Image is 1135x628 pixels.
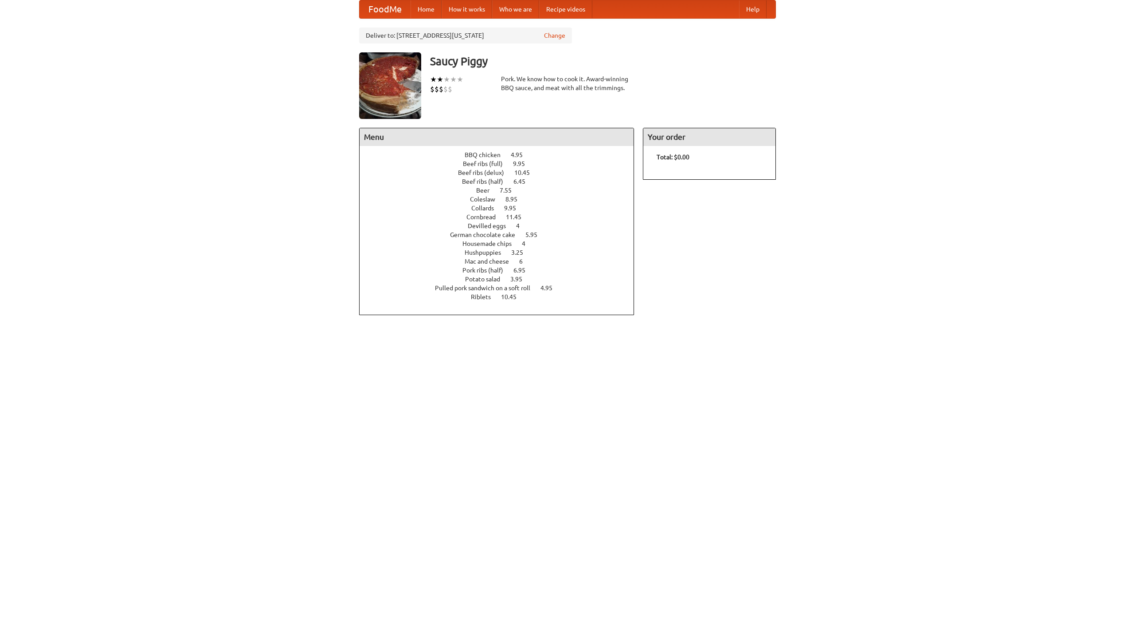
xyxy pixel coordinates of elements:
span: 3.95 [510,276,531,283]
li: ★ [437,75,443,84]
a: German chocolate cake 5.95 [450,231,554,238]
a: Potato salad 3.95 [465,276,539,283]
li: $ [430,84,434,94]
span: Potato salad [465,276,509,283]
a: Beef ribs (delux) 10.45 [458,169,546,176]
span: 9.95 [513,160,534,167]
li: ★ [430,75,437,84]
a: Beef ribs (full) 9.95 [463,160,541,167]
span: Beef ribs (half) [462,178,512,185]
span: Beer [476,187,498,194]
span: Beef ribs (delux) [458,169,513,176]
a: Pulled pork sandwich on a soft roll 4.95 [435,284,569,292]
span: Hushpuppies [465,249,510,256]
span: 10.45 [514,169,539,176]
h4: Your order [643,128,775,146]
span: 6.95 [513,267,534,274]
a: Housemade chips 4 [462,240,542,247]
div: Pork. We know how to cook it. Award-winning BBQ sauce, and meat with all the trimmings. [501,75,634,92]
span: 9.95 [504,205,525,212]
span: Devilled eggs [468,222,515,229]
span: Coleslaw [470,196,504,203]
span: 4.95 [511,151,532,158]
a: How it works [442,0,492,18]
a: Collards 9.95 [471,205,532,212]
a: Recipe videos [539,0,592,18]
span: 8.95 [505,196,526,203]
span: Housemade chips [462,240,521,247]
span: Mac and cheese [465,258,518,265]
span: 6 [519,258,532,265]
a: Mac and cheese 6 [465,258,539,265]
li: ★ [450,75,457,84]
li: $ [443,84,448,94]
span: 7.55 [500,187,521,194]
a: Riblets 10.45 [471,293,533,300]
a: Hushpuppies 3.25 [465,249,540,256]
h3: Saucy Piggy [430,52,776,70]
span: Pork ribs (half) [462,267,512,274]
span: Pulled pork sandwich on a soft roll [435,284,539,292]
a: Beer 7.55 [476,187,528,194]
img: angular.jpg [359,52,421,119]
a: BBQ chicken 4.95 [465,151,539,158]
div: Deliver to: [STREET_ADDRESS][US_STATE] [359,28,572,43]
span: 10.45 [501,293,525,300]
span: BBQ chicken [465,151,509,158]
a: Cornbread 11.45 [466,213,538,221]
a: Devilled eggs 4 [468,222,536,229]
span: 6.45 [513,178,534,185]
span: Beef ribs (full) [463,160,512,167]
a: Change [544,31,565,40]
h4: Menu [360,128,634,146]
span: German chocolate cake [450,231,524,238]
span: 5.95 [525,231,546,238]
span: Collards [471,205,503,212]
a: Pork ribs (half) 6.95 [462,267,542,274]
li: $ [434,84,439,94]
li: $ [439,84,443,94]
span: 4.95 [540,284,561,292]
span: 3.25 [511,249,532,256]
a: Help [739,0,767,18]
a: Beef ribs (half) 6.45 [462,178,542,185]
li: $ [448,84,452,94]
a: Home [411,0,442,18]
a: FoodMe [360,0,411,18]
a: Coleslaw 8.95 [470,196,534,203]
span: 11.45 [506,213,530,221]
a: Who we are [492,0,539,18]
span: 4 [522,240,534,247]
li: ★ [457,75,463,84]
b: Total: $0.00 [657,154,689,161]
span: 4 [516,222,528,229]
span: Cornbread [466,213,505,221]
span: Riblets [471,293,500,300]
li: ★ [443,75,450,84]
